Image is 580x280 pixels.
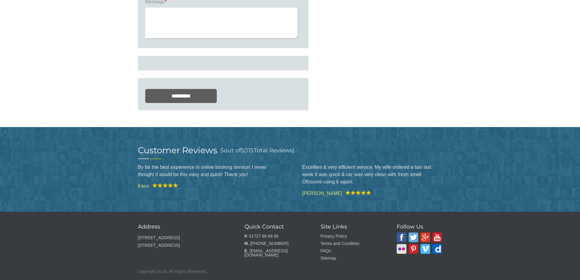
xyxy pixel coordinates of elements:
[302,190,442,196] cite: [PERSON_NAME]
[397,232,406,242] img: A1 Taxis
[138,224,229,229] h3: Address
[138,268,442,275] p: Copyright 2018, All Rights Reserved.
[246,147,254,154] span: 115
[250,241,289,246] a: [PHONE_NUMBER]
[138,234,229,249] p: [STREET_ADDRESS] [STREET_ADDRESS]
[149,183,178,188] img: A1 Taxis Review
[138,183,278,189] cite: Kano
[302,159,442,190] blockquote: Excellent & very efficient service. My wife ordered a taxi last week it was quick & car was very ...
[397,224,442,229] h3: Follow Us
[244,248,248,253] strong: E.
[249,234,279,239] a: 01727 86 66 66
[241,147,244,154] span: 5
[342,190,371,195] img: A1 Taxis Review
[321,241,360,246] a: Terms and Condition
[321,224,381,229] h3: Site Links
[321,256,336,261] a: Sitemap
[244,248,288,257] a: [EMAIL_ADDRESS][DOMAIN_NAME]
[220,146,294,155] h3: out of ( Total Reviews)
[220,147,224,154] span: 5
[244,241,249,246] strong: M.
[321,248,331,253] a: FAQs
[321,234,347,239] a: Privacy Policy
[244,224,305,229] h3: Quick Contact
[244,234,248,239] strong: P.
[138,146,217,154] h2: Customer Reviews
[138,159,278,183] blockquote: By far the best experience in online booking service! I never thought it would be this easy and q...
